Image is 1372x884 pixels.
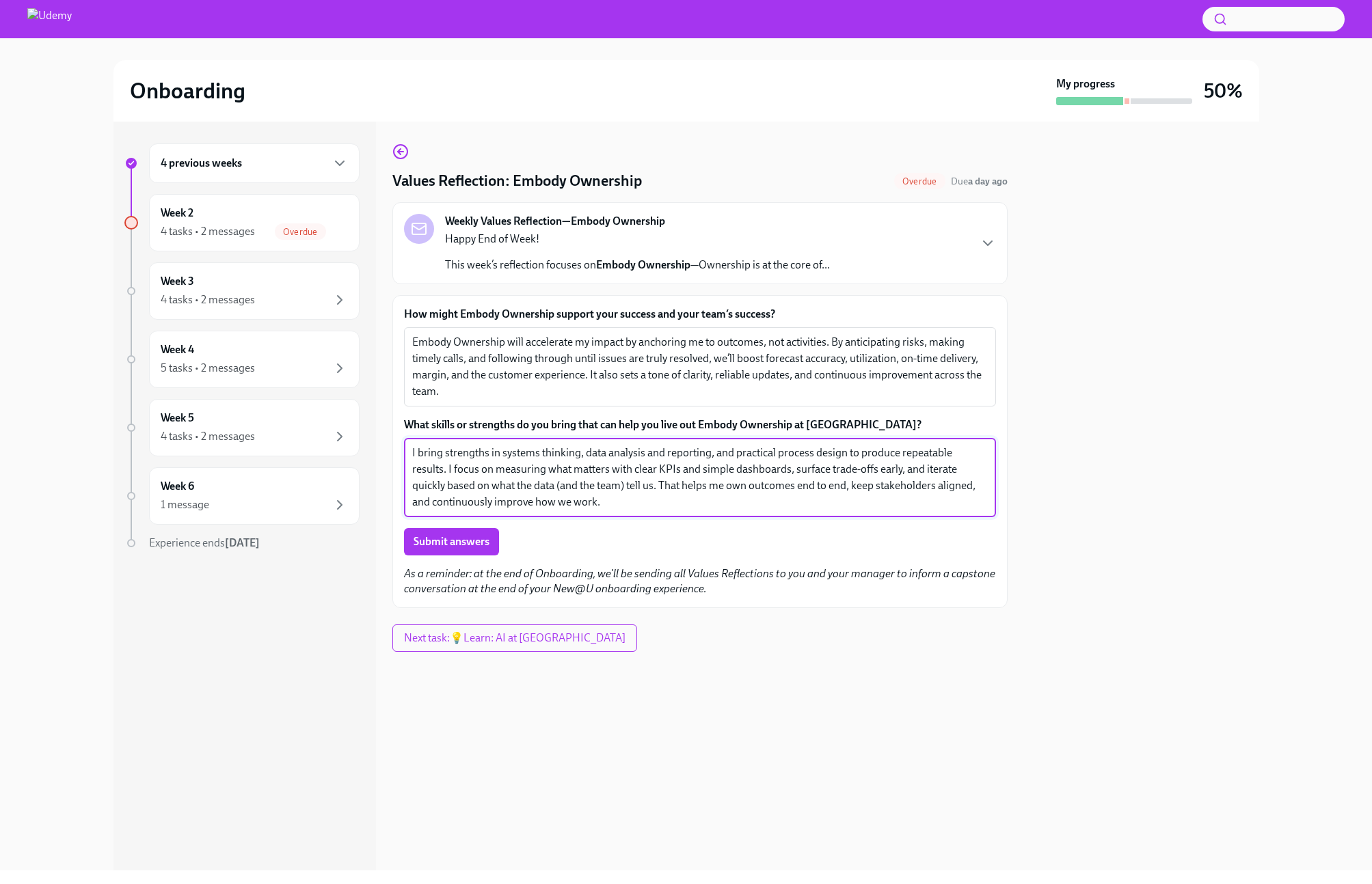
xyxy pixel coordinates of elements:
[951,176,1008,187] span: Due
[161,224,255,239] div: 4 tasks • 2 messages
[412,334,988,400] textarea: Embody Ownership will accelerate my impact by anchoring me to outcomes, not activities. By antici...
[404,631,626,645] span: Next task : 💡Learn: AI at [GEOGRAPHIC_DATA]
[124,194,360,251] a: Week 24 tasks • 2 messagesOverdue
[161,479,194,494] h6: Week 6
[445,214,665,229] strong: Weekly Values Reflection—Embody Ownership
[161,206,193,221] h6: Week 2
[951,175,1008,188] span: September 7th, 2025 10:00
[1204,79,1243,103] h3: 50%
[225,536,260,549] strong: [DATE]
[445,232,830,247] p: Happy End of Week!
[161,156,242,171] h6: 4 previous weeks
[445,258,830,273] p: This week’s reflection focuses on —Ownership is at the core of...
[124,467,360,525] a: Week 61 message
[392,624,637,652] button: Next task:💡Learn: AI at [GEOGRAPHIC_DATA]
[149,143,360,183] div: 4 previous weeks
[275,227,325,237] span: Overdue
[404,528,499,555] button: Submit answers
[161,342,194,357] h6: Week 4
[161,274,194,289] h6: Week 3
[149,536,260,549] span: Experience ends
[124,331,360,388] a: Week 45 tasks • 2 messages
[124,262,360,320] a: Week 34 tasks • 2 messages
[414,535,489,549] span: Submit answers
[404,567,995,595] em: As a reminder: at the end of Onboarding, we'll be sending all Values Reflections to you and your ...
[27,8,72,30] img: Udemy
[161,497,209,512] div: 1 message
[412,445,988,510] textarea: I bring strengths in systems thinking, data analysis and reporting, and practical process design ...
[894,176,945,187] span: Overdue
[392,171,642,191] h4: Values Reflection: Embody Ownership
[161,361,255,376] div: 5 tasks • 2 messages
[968,176,1008,187] strong: a day ago
[161,411,194,426] h6: Week 5
[404,417,996,432] label: What skills or strengths do you bring that can help you live out Embody Ownership at [GEOGRAPHIC_...
[161,429,255,444] div: 4 tasks • 2 messages
[596,258,690,271] strong: Embody Ownership
[124,399,360,456] a: Week 54 tasks • 2 messages
[130,77,245,105] h2: Onboarding
[161,292,255,307] div: 4 tasks • 2 messages
[1056,77,1115,92] strong: My progress
[404,307,996,322] label: How might Embody Ownership support your success and your team’s success?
